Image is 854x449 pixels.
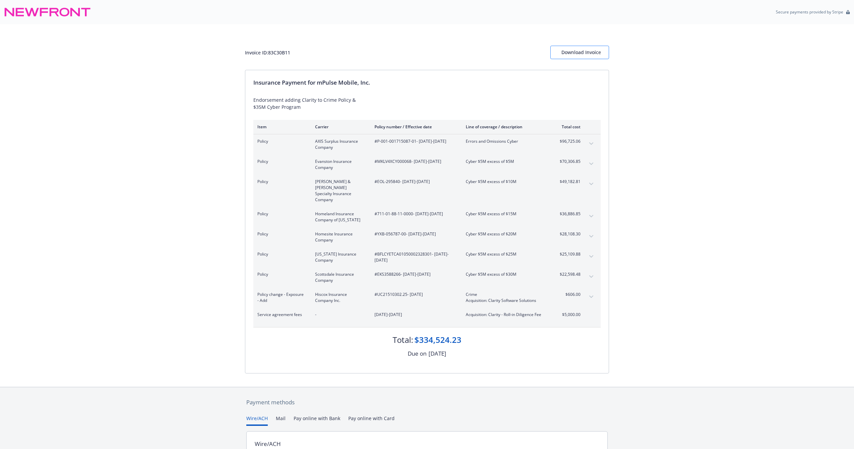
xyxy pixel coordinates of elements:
[253,78,601,87] div: Insurance Payment for mPulse Mobile, Inc.
[276,415,286,426] button: Mail
[393,334,413,346] div: Total:
[315,251,364,263] span: [US_STATE] Insurance Company
[429,349,446,358] div: [DATE]
[374,159,455,165] span: #MKLV4XCY000068 - [DATE]-[DATE]
[315,179,364,203] span: [PERSON_NAME] & [PERSON_NAME] Specialty Insurance Company
[257,179,304,185] span: Policy
[374,179,455,185] span: #EOL-295840 - [DATE]-[DATE]
[315,138,364,150] span: AXIS Surplus Insurance Company
[246,415,268,426] button: Wire/ACH
[466,138,545,144] span: Errors and Omissions Cyber
[253,227,601,247] div: PolicyHomesite Insurance Company#YXB-056787-00- [DATE]-[DATE]Cyber $5M excess of $20M$28,108.30ex...
[246,398,608,407] div: Payment methods
[374,312,455,318] span: [DATE]-[DATE]
[466,251,545,257] span: Cyber $5M excess of $25M
[466,124,545,130] div: Line of coverage / description
[555,138,581,144] span: $96,725.06
[257,231,304,237] span: Policy
[253,287,601,308] div: Policy change - Exposure - AddHiscox Insurance Company Inc.#UC21510302.25- [DATE]CrimeAcquisition...
[348,415,395,426] button: Pay online with Card
[315,211,364,223] span: Homeland Insurance Company of [US_STATE]
[315,312,364,318] span: -
[466,291,545,298] span: Crime
[555,271,581,277] span: $22,598.48
[257,271,304,277] span: Policy
[315,159,364,171] span: Evanston Insurance Company
[374,251,455,263] span: #BFLCYETCA01050002328301 - [DATE]-[DATE]
[466,179,545,185] span: Cyber $5M excess of $10M
[253,267,601,287] div: PolicyScottsdale Insurance Company#EKS3588266- [DATE]-[DATE]Cyber $5M excess of $30M$22,598.48exp...
[466,271,545,277] span: Cyber $5M excess of $30M
[253,96,601,110] div: Endorsement adding Clarity to Crime Policy & $35M Cyber Program
[586,291,597,302] button: expand content
[315,231,364,243] span: Homesite Insurance Company
[257,291,304,304] span: Policy change - Exposure - Add
[257,138,304,144] span: Policy
[555,124,581,130] div: Total cost
[253,154,601,175] div: PolicyEvanston Insurance Company#MKLV4XCY000068- [DATE]-[DATE]Cyber $5M excess of $5M$70,306.85ex...
[374,231,455,237] span: #YXB-056787-00 - [DATE]-[DATE]
[586,179,597,189] button: expand content
[466,211,545,217] span: Cyber $5M excess of $15M
[414,334,461,346] div: $334,524.23
[586,159,597,169] button: expand content
[555,312,581,318] span: $5,000.00
[555,159,581,165] span: $70,306.85
[253,207,601,227] div: PolicyHomeland Insurance Company of [US_STATE]#711-01-88-11-0000- [DATE]-[DATE]Cyber $5M excess o...
[257,211,304,217] span: Policy
[466,312,545,318] span: Acquisition: Clarity - Roll-in Diligence Fee
[257,159,304,165] span: Policy
[776,9,843,15] p: Secure payments provided by Stripe
[466,159,545,165] span: Cyber $5M excess of $5M
[374,291,455,298] span: #UC21510302.25 - [DATE]
[586,138,597,149] button: expand content
[374,271,455,277] span: #EKS3588266 - [DATE]-[DATE]
[315,271,364,283] span: Scottsdale Insurance Company
[253,134,601,154] div: PolicyAXIS Surplus Insurance Company#P-001-001715087-01- [DATE]-[DATE]Errors and Omissions Cyber$...
[257,312,304,318] span: Service agreement fees
[555,179,581,185] span: $49,182.81
[253,247,601,267] div: Policy[US_STATE] Insurance Company#BFLCYETCA01050002328301- [DATE]-[DATE]Cyber $5M excess of $25M...
[245,49,290,56] div: Invoice ID: 83C30B11
[561,46,598,59] div: Download Invoice
[253,308,601,327] div: Service agreement fees-[DATE]-[DATE]Acquisition: Clarity - Roll-in Diligence Fee$5,000.00expand c...
[555,211,581,217] span: $36,886.85
[374,211,455,217] span: #711-01-88-11-0000 - [DATE]-[DATE]
[408,349,426,358] div: Due on
[466,298,545,304] span: Acquisition: Clarity Software Solutions
[294,415,340,426] button: Pay online with Bank
[253,175,601,207] div: Policy[PERSON_NAME] & [PERSON_NAME] Specialty Insurance Company#EOL-295840- [DATE]-[DATE]Cyber $5...
[550,46,609,59] button: Download Invoice
[466,231,545,237] span: Cyber $5M excess of $20M
[257,251,304,257] span: Policy
[315,291,364,304] span: Hiscox Insurance Company Inc.
[466,291,545,304] span: CrimeAcquisition: Clarity Software Solutions
[586,231,597,242] button: expand content
[586,271,597,282] button: expand content
[555,251,581,257] span: $25,109.88
[586,251,597,262] button: expand content
[374,124,455,130] div: Policy number / Effective date
[555,231,581,237] span: $28,108.30
[257,124,304,130] div: Item
[555,291,581,298] span: $606.00
[374,138,455,144] span: #P-001-001715087-01 - [DATE]-[DATE]
[315,124,364,130] div: Carrier
[255,440,281,448] div: Wire/ACH
[586,211,597,222] button: expand content
[586,312,597,322] button: expand content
